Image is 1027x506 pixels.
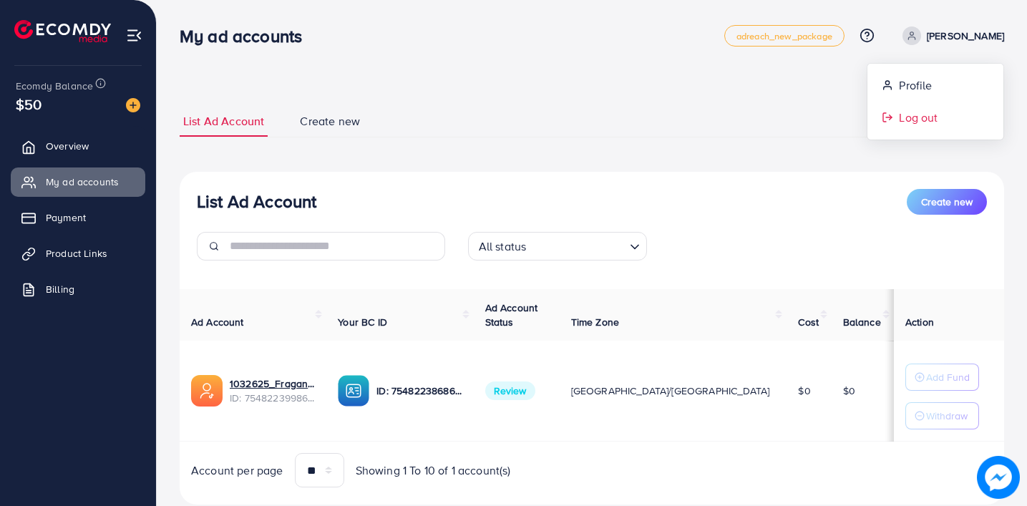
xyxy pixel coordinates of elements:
[46,210,86,225] span: Payment
[191,462,283,479] span: Account per page
[338,375,369,407] img: ic-ba-acc.ded83a64.svg
[905,315,934,329] span: Action
[571,384,770,398] span: [GEOGRAPHIC_DATA]/[GEOGRAPHIC_DATA]
[16,79,93,93] span: Ecomdy Balance
[11,167,145,196] a: My ad accounts
[905,364,979,391] button: Add Fund
[724,25,845,47] a: adreach_new_package
[197,191,316,212] h3: List Ad Account
[183,113,264,130] span: List Ad Account
[191,375,223,407] img: ic-ads-acc.e4c84228.svg
[230,391,315,405] span: ID: 7548223998636015633
[191,315,244,329] span: Ad Account
[376,382,462,399] p: ID: 7548223868658778113
[867,63,1004,140] ul: [PERSON_NAME]
[46,282,74,296] span: Billing
[897,26,1004,45] a: [PERSON_NAME]
[476,236,530,257] span: All status
[180,26,313,47] h3: My ad accounts
[843,315,881,329] span: Balance
[46,246,107,261] span: Product Links
[921,195,973,209] span: Create new
[798,315,819,329] span: Cost
[468,232,647,261] div: Search for option
[16,94,42,115] span: $50
[230,376,315,406] div: <span class='underline'>1032625_Fraganics 1_1757457873291</span></br>7548223998636015633
[11,275,145,303] a: Billing
[126,98,140,112] img: image
[899,109,938,126] span: Log out
[798,384,810,398] span: $0
[571,315,619,329] span: Time Zone
[905,402,979,429] button: Withdraw
[300,113,360,130] span: Create new
[46,139,89,153] span: Overview
[485,301,538,329] span: Ad Account Status
[14,20,111,42] img: logo
[11,132,145,160] a: Overview
[46,175,119,189] span: My ad accounts
[338,315,387,329] span: Your BC ID
[11,203,145,232] a: Payment
[926,407,968,424] p: Withdraw
[485,381,535,400] span: Review
[927,27,1004,44] p: [PERSON_NAME]
[736,31,832,41] span: adreach_new_package
[126,27,142,44] img: menu
[530,233,623,257] input: Search for option
[230,376,315,391] a: 1032625_Fraganics 1_1757457873291
[899,77,932,94] span: Profile
[843,384,855,398] span: $0
[977,456,1019,498] img: image
[926,369,970,386] p: Add Fund
[11,239,145,268] a: Product Links
[907,189,987,215] button: Create new
[356,462,511,479] span: Showing 1 To 10 of 1 account(s)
